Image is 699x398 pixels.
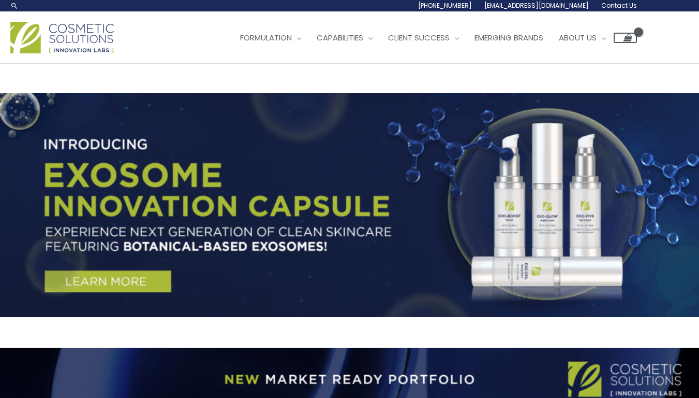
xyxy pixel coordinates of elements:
a: About Us [551,22,614,53]
span: [PHONE_NUMBER] [418,1,472,10]
a: Formulation [232,22,309,53]
a: Emerging Brands [467,22,551,53]
span: [EMAIL_ADDRESS][DOMAIN_NAME] [484,1,589,10]
span: Formulation [240,32,292,43]
span: Capabilities [317,32,363,43]
span: Contact Us [601,1,637,10]
nav: Site Navigation [225,22,637,53]
a: Capabilities [309,22,380,53]
span: Emerging Brands [474,32,543,43]
a: Search icon link [10,2,19,10]
span: About Us [559,32,597,43]
img: Cosmetic Solutions Logo [10,22,114,53]
a: Client Success [380,22,467,53]
a: View Shopping Cart, empty [614,33,637,43]
span: Client Success [388,32,450,43]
